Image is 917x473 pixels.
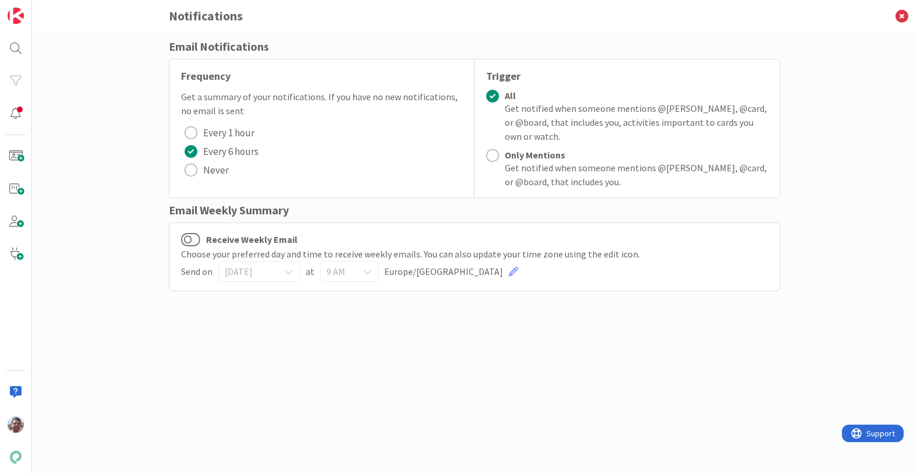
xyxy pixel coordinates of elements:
[505,90,768,101] div: All
[306,264,314,278] span: at
[505,101,768,143] div: Get notified when someone mentions @[PERSON_NAME], @card, or @board, that includes you, activitie...
[181,161,232,179] button: Never
[8,449,24,465] img: avatar
[181,123,258,142] button: Every 1 hour
[181,68,462,84] div: Frequency
[486,68,768,84] div: Trigger
[181,142,262,161] button: Every 6 hours
[384,264,503,278] span: Europe/[GEOGRAPHIC_DATA]
[327,263,352,280] span: 9 AM
[505,149,768,161] div: Only Mentions
[8,416,24,433] img: ET
[181,232,200,247] button: Receive Weekly Email
[181,90,462,118] div: Get a summary of your notifications. If you have no new notifications, no email is sent
[169,38,780,55] div: Email Notifications
[203,124,254,142] span: Every 1 hour
[225,263,274,280] span: [DATE]
[181,232,298,247] label: Receive Weekly Email
[203,161,229,179] span: Never
[8,8,24,24] img: Visit kanbanzone.com
[181,264,213,278] span: Send on
[181,247,768,261] div: Choose your preferred day and time to receive weekly emails. You can also update your time zone u...
[505,161,768,189] div: Get notified when someone mentions @[PERSON_NAME], @card, or @board, that includes you.
[169,202,780,219] div: Email Weekly Summary
[203,143,259,160] span: Every 6 hours
[24,2,53,16] span: Support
